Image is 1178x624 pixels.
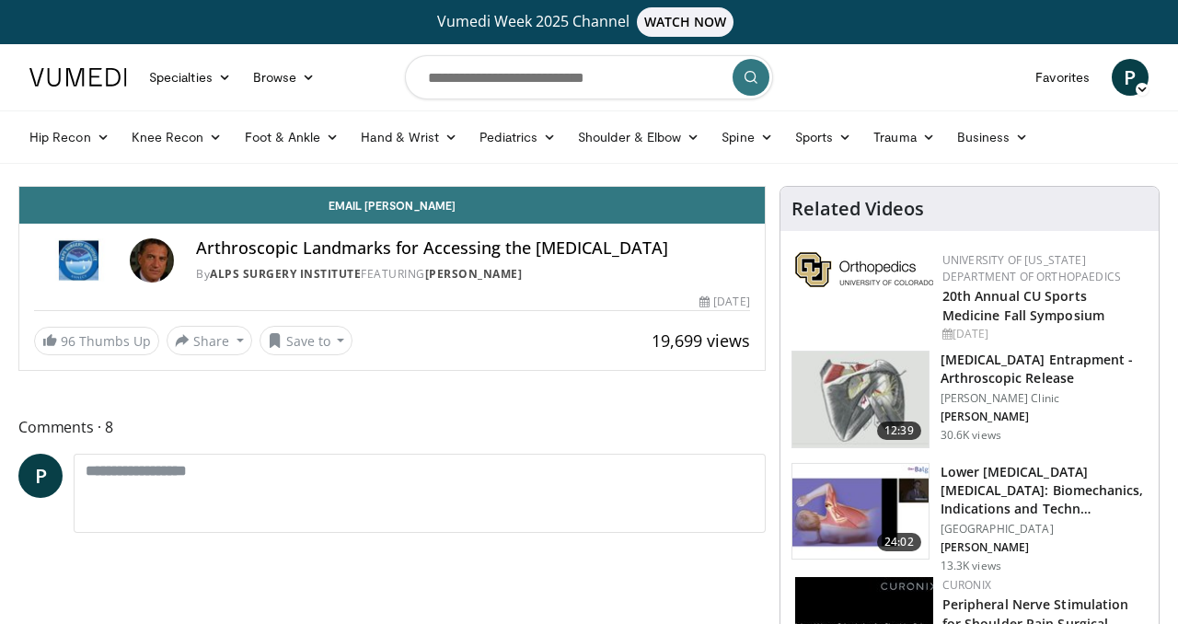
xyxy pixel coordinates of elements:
a: 96 Thumbs Up [34,327,159,355]
a: Browse [242,59,327,96]
a: Shoulder & Elbow [567,119,710,156]
a: Foot & Ankle [234,119,351,156]
a: Email [PERSON_NAME] [19,187,765,224]
span: 19,699 views [652,329,750,352]
h3: [MEDICAL_DATA] Entrapment - Arthroscopic Release [941,351,1148,387]
a: [PERSON_NAME] [425,266,523,282]
a: Spine [710,119,783,156]
img: VuMedi Logo [29,68,127,87]
button: Share [167,326,252,355]
a: P [18,454,63,498]
img: 003f300e-98b5-4117-aead-6046ac8f096e.150x105_q85_crop-smart_upscale.jpg [792,464,929,560]
a: Trauma [862,119,946,156]
a: Business [946,119,1040,156]
div: [DATE] [942,326,1144,342]
div: By FEATURING [196,266,750,283]
a: Vumedi Week 2025 ChannelWATCH NOW [32,7,1146,37]
a: 20th Annual CU Sports Medicine Fall Symposium [942,287,1104,324]
img: Avatar [130,238,174,283]
div: [DATE] [699,294,749,310]
img: 38716_0000_3.png.150x105_q85_crop-smart_upscale.jpg [792,352,929,447]
span: Comments 8 [18,415,766,439]
p: [PERSON_NAME] Clinic [941,391,1148,406]
input: Search topics, interventions [405,55,773,99]
a: University of [US_STATE] Department of Orthopaedics [942,252,1121,284]
a: P [1112,59,1149,96]
p: 13.3K views [941,559,1001,573]
h4: Related Videos [791,198,924,220]
p: [GEOGRAPHIC_DATA] [941,522,1148,537]
span: 24:02 [877,533,921,551]
p: [PERSON_NAME] [941,540,1148,555]
span: WATCH NOW [637,7,734,37]
a: Specialties [138,59,242,96]
a: Sports [784,119,863,156]
p: 30.6K views [941,428,1001,443]
img: 355603a8-37da-49b6-856f-e00d7e9307d3.png.150x105_q85_autocrop_double_scale_upscale_version-0.2.png [795,252,933,287]
p: [PERSON_NAME] [941,410,1148,424]
h3: Lower [MEDICAL_DATA] [MEDICAL_DATA]: Biomechanics, Indications and Techn… [941,463,1148,518]
a: Hip Recon [18,119,121,156]
a: Knee Recon [121,119,234,156]
button: Save to [260,326,353,355]
a: Favorites [1024,59,1101,96]
img: Alps Surgery Institute [34,238,122,283]
span: 96 [61,332,75,350]
a: Hand & Wrist [350,119,468,156]
a: Pediatrics [468,119,567,156]
a: Alps Surgery Institute [210,266,361,282]
a: 12:39 [MEDICAL_DATA] Entrapment - Arthroscopic Release [PERSON_NAME] Clinic [PERSON_NAME] 30.6K v... [791,351,1148,448]
span: 12:39 [877,422,921,440]
h4: Arthroscopic Landmarks for Accessing the [MEDICAL_DATA] [196,238,750,259]
a: 24:02 Lower [MEDICAL_DATA] [MEDICAL_DATA]: Biomechanics, Indications and Techn… [GEOGRAPHIC_DATA]... [791,463,1148,573]
a: Curonix [942,577,991,593]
